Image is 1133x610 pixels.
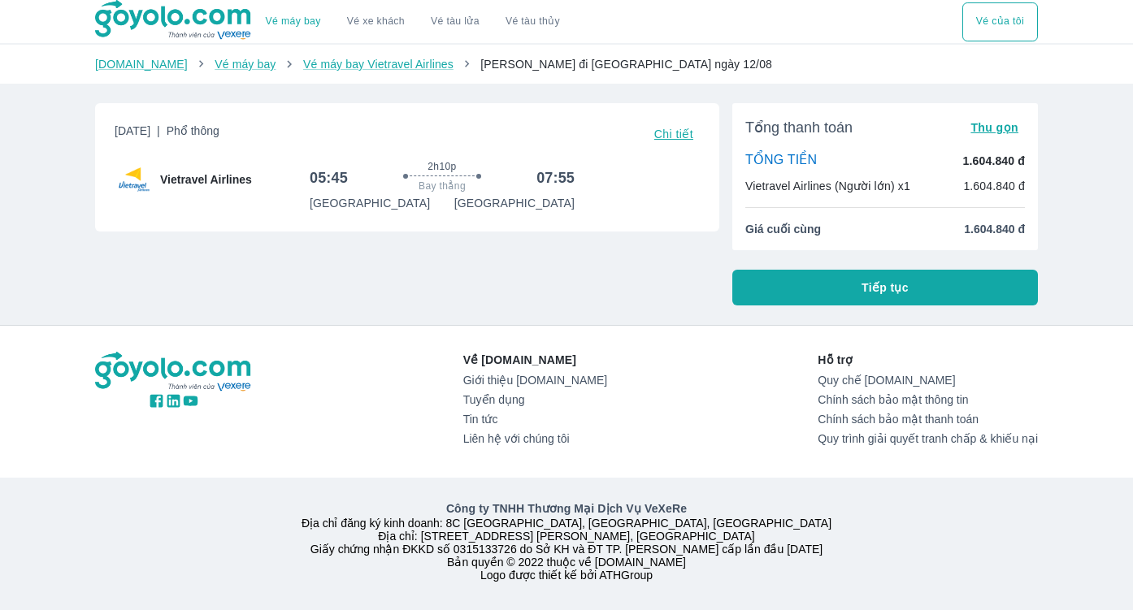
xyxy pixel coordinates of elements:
[463,413,607,426] a: Tin tức
[745,152,817,170] p: TỔNG TIỀN
[85,500,1048,582] div: Địa chỉ đăng ký kinh doanh: 8C [GEOGRAPHIC_DATA], [GEOGRAPHIC_DATA], [GEOGRAPHIC_DATA] Địa chỉ: [...
[964,116,1025,139] button: Thu gọn
[745,118,853,137] span: Tổng thanh toán
[98,500,1035,517] p: Công ty TNHH Thương Mại Dịch Vụ VeXeRe
[303,58,454,71] a: Vé máy bay Vietravel Airlines
[463,352,607,368] p: Về [DOMAIN_NAME]
[310,168,348,188] h6: 05:45
[428,160,456,173] span: 2h10p
[970,121,1018,134] span: Thu gọn
[962,2,1038,41] div: choose transportation mode
[347,15,405,28] a: Vé xe khách
[862,279,909,296] span: Tiếp tục
[818,413,1038,426] a: Chính sách bảo mật thanh toán
[253,2,573,41] div: choose transportation mode
[818,432,1038,445] a: Quy trình giải quyết tranh chấp & khiếu nại
[745,221,821,237] span: Giá cuối cùng
[167,124,219,137] span: Phổ thông
[745,178,910,194] p: Vietravel Airlines (Người lớn) x1
[818,393,1038,406] a: Chính sách bảo mật thông tin
[454,195,575,211] p: [GEOGRAPHIC_DATA]
[536,168,575,188] h6: 07:55
[964,221,1025,237] span: 1.604.840 đ
[160,171,252,188] span: Vietravel Airlines
[157,124,160,137] span: |
[493,2,573,41] button: Vé tàu thủy
[95,58,188,71] a: [DOMAIN_NAME]
[818,352,1038,368] p: Hỗ trợ
[963,178,1025,194] p: 1.604.840 đ
[463,374,607,387] a: Giới thiệu [DOMAIN_NAME]
[419,180,466,193] span: Bay thẳng
[480,58,772,71] span: [PERSON_NAME] đi [GEOGRAPHIC_DATA] ngày 12/08
[654,128,693,141] span: Chi tiết
[648,123,700,145] button: Chi tiết
[463,432,607,445] a: Liên hệ với chúng tôi
[818,374,1038,387] a: Quy chế [DOMAIN_NAME]
[963,153,1025,169] p: 1.604.840 đ
[962,2,1038,41] button: Vé của tôi
[95,56,1038,72] nav: breadcrumb
[115,123,219,145] span: [DATE]
[310,195,430,211] p: [GEOGRAPHIC_DATA]
[418,2,493,41] a: Vé tàu lửa
[732,270,1038,305] button: Tiếp tục
[266,15,321,28] a: Vé máy bay
[463,393,607,406] a: Tuyển dụng
[215,58,276,71] a: Vé máy bay
[95,352,253,392] img: logo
